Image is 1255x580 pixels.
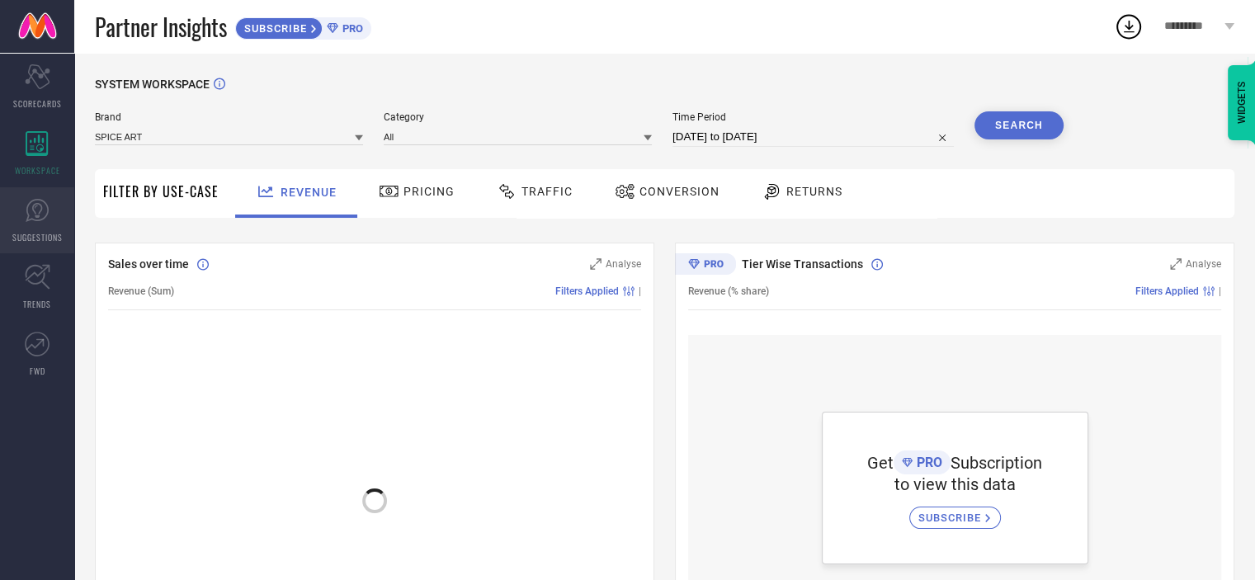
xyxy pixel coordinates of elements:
[913,455,942,470] span: PRO
[403,185,455,198] span: Pricing
[688,285,769,297] span: Revenue (% share)
[236,22,311,35] span: SUBSCRIBE
[918,512,985,524] span: SUBSCRIBE
[384,111,652,123] span: Category
[13,97,62,110] span: SCORECARDS
[1114,12,1144,41] div: Open download list
[95,111,363,123] span: Brand
[95,10,227,44] span: Partner Insights
[521,185,573,198] span: Traffic
[1170,258,1182,270] svg: Zoom
[1219,285,1221,297] span: |
[108,257,189,271] span: Sales over time
[909,494,1001,529] a: SUBSCRIBE
[974,111,1064,139] button: Search
[590,258,602,270] svg: Zoom
[95,78,210,91] span: SYSTEM WORKSPACE
[675,253,736,278] div: Premium
[235,13,371,40] a: SUBSCRIBEPRO
[1135,285,1199,297] span: Filters Applied
[103,182,219,201] span: Filter By Use-Case
[606,258,641,270] span: Analyse
[672,127,954,147] input: Select time period
[338,22,363,35] span: PRO
[23,298,51,310] span: TRENDS
[672,111,954,123] span: Time Period
[894,474,1016,494] span: to view this data
[30,365,45,377] span: FWD
[742,257,863,271] span: Tier Wise Transactions
[951,453,1042,473] span: Subscription
[639,285,641,297] span: |
[786,185,842,198] span: Returns
[15,164,60,177] span: WORKSPACE
[639,185,720,198] span: Conversion
[108,285,174,297] span: Revenue (Sum)
[555,285,619,297] span: Filters Applied
[281,186,337,199] span: Revenue
[12,231,63,243] span: SUGGESTIONS
[1186,258,1221,270] span: Analyse
[867,453,894,473] span: Get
